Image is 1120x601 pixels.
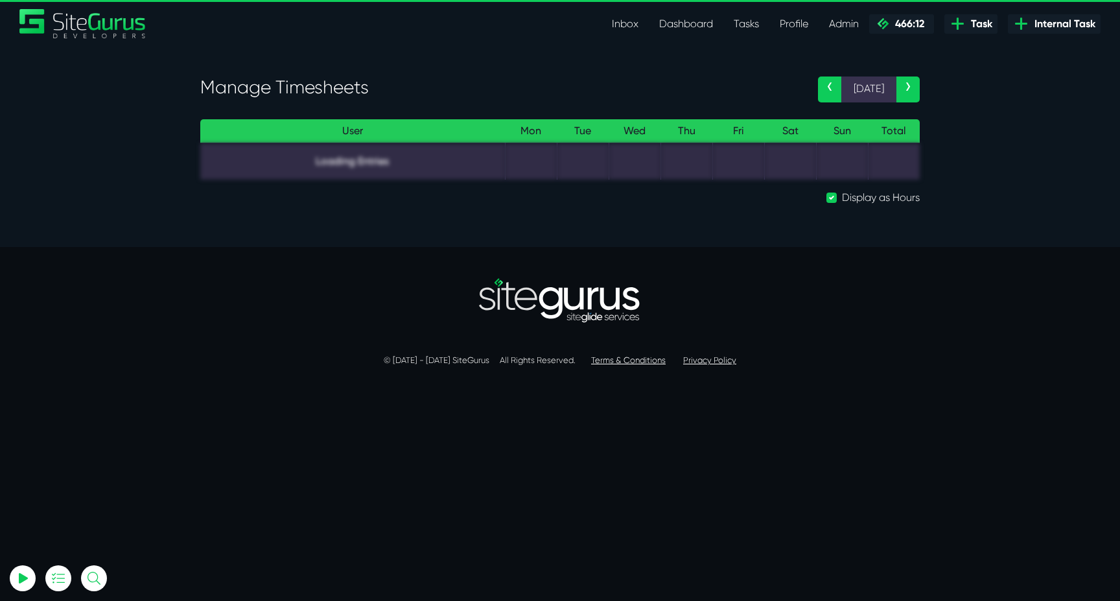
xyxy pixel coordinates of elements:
[819,11,869,37] a: Admin
[896,77,920,102] a: ›
[1008,14,1101,34] a: Internal Task
[200,77,799,99] h3: Manage Timesheets
[712,119,764,143] th: Fri
[557,119,609,143] th: Tue
[841,77,896,102] span: [DATE]
[868,119,920,143] th: Total
[200,143,505,180] td: Loading Entries
[869,14,934,34] a: 466:12
[769,11,819,37] a: Profile
[200,119,505,143] th: User
[890,18,924,30] span: 466:12
[649,11,723,37] a: Dashboard
[19,9,146,38] a: SiteGurus
[764,119,816,143] th: Sat
[200,354,920,367] p: © [DATE] - [DATE] SiteGurus All Rights Reserved.
[19,9,146,38] img: Sitegurus Logo
[609,119,660,143] th: Wed
[816,119,868,143] th: Sun
[660,119,712,143] th: Thu
[601,11,649,37] a: Inbox
[842,190,920,206] label: Display as Hours
[505,119,557,143] th: Mon
[723,11,769,37] a: Tasks
[818,77,841,102] a: ‹
[683,355,736,365] a: Privacy Policy
[591,355,666,365] a: Terms & Conditions
[966,16,992,32] span: Task
[944,14,997,34] a: Task
[1029,16,1095,32] span: Internal Task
